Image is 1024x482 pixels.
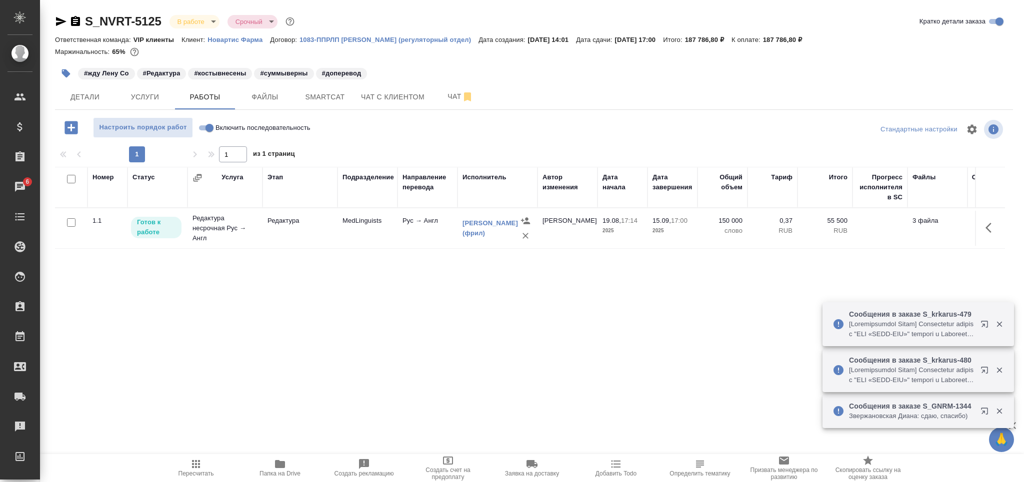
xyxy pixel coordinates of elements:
p: #Редактура [143,68,180,78]
div: Тариф [771,172,792,182]
span: доперевод [315,68,368,77]
p: Звержановская Диана: сдаю, спасибо) [849,411,974,421]
div: В работе [227,15,277,28]
a: [PERSON_NAME] (фрил) [462,219,518,237]
button: Открыть в новой вкладке [974,401,998,425]
button: Добавить тэг [55,62,77,84]
span: Создать счет на предоплату [412,467,484,481]
p: Новартис Фарма [207,36,270,43]
a: 6 [2,174,37,199]
div: Дата начала [602,172,642,192]
button: Закрыть [989,320,1009,329]
div: Исполнитель может приступить к работе [130,216,182,239]
span: Smartcat [301,91,349,103]
button: 55500.00 RUB; [128,45,141,58]
div: В работе [169,15,219,28]
p: Маржинальность: [55,48,112,55]
span: Кратко детали заказа [919,16,985,26]
p: 1083-ППРЛП [PERSON_NAME] (регуляторный отдел) [299,36,478,43]
div: Итого [829,172,847,182]
div: Услуга [221,172,243,182]
button: Открыть в новой вкладке [974,360,998,384]
p: 3 файла [912,216,962,226]
p: Ответственная команда: [55,36,133,43]
span: Пересчитать [178,470,214,477]
span: Чат с клиентом [361,91,424,103]
span: Призвать менеджера по развитию [748,467,820,481]
div: Подразделение [342,172,394,182]
span: жду Лену Со [77,68,136,77]
span: из 1 страниц [253,148,295,162]
p: #жду Лену Со [84,68,129,78]
button: Скопировать ссылку [69,15,81,27]
p: #суммыверны [260,68,307,78]
div: 1.1 [92,216,122,226]
span: суммыверны [253,68,314,77]
button: Определить тематику [658,454,742,482]
button: Срочный [232,17,265,26]
span: Детали [61,91,109,103]
span: Посмотреть информацию [984,120,1005,139]
p: VIP клиенты [133,36,181,43]
span: Файлы [241,91,289,103]
p: 55 500 [802,216,847,226]
button: Пересчитать [154,454,238,482]
button: Создать счет на предоплату [406,454,490,482]
td: Редактура несрочная Рус → Англ [187,208,262,248]
td: MedLinguists [337,211,397,246]
p: 17:00 [671,217,687,224]
span: Создать рекламацию [334,470,394,477]
span: Заявка на доставку [505,470,559,477]
p: Дата сдачи: [576,36,614,43]
div: Автор изменения [542,172,592,192]
svg: Отписаться [461,91,473,103]
button: Назначить [518,213,533,228]
p: [Loremipsumdol Sitam] Consectetur adipisc "ELI «SEDD-EIU»" tempori u Laboreet doloremagn: Aliqua ... [849,365,974,385]
p: 15.09, [652,217,671,224]
div: Общий объем [702,172,742,192]
button: Призвать менеджера по развитию [742,454,826,482]
button: Удалить [518,228,533,243]
div: Номер [92,172,114,182]
a: S_NVRT-5125 [85,14,161,28]
p: Клиент: [181,36,207,43]
span: Работы [181,91,229,103]
p: Сообщения в заказе S_krkarus-479 [849,309,974,319]
p: 2025 [652,226,692,236]
button: Закрыть [989,407,1009,416]
span: Настроить порядок работ [98,122,187,133]
span: Настроить таблицу [960,117,984,141]
p: 0,37 [752,216,792,226]
p: 2025 [602,226,642,236]
p: Сообщения в заказе S_krkarus-480 [849,355,974,365]
p: Договор: [270,36,299,43]
span: 6 [19,177,35,187]
span: Папка на Drive [259,470,300,477]
span: Чат [436,90,484,103]
p: 187 786,80 ₽ [763,36,809,43]
p: 150 000 [972,216,1022,226]
p: К оплате: [731,36,763,43]
span: Включить последовательность [215,123,310,133]
button: Закрыть [989,366,1009,375]
div: Этап [267,172,283,182]
p: #костывнесены [194,68,246,78]
p: 19.08, [602,217,621,224]
a: Новартис Фарма [207,35,270,43]
div: Прогресс исполнителя в SC [857,172,902,202]
span: Определить тематику [669,470,730,477]
p: 17:14 [621,217,637,224]
div: split button [878,122,960,137]
button: Создать рекламацию [322,454,406,482]
button: Заявка на доставку [490,454,574,482]
div: Направление перевода [402,172,452,192]
p: 187 786,80 ₽ [685,36,731,43]
button: Добавить Todo [574,454,658,482]
a: 1083-ППРЛП [PERSON_NAME] (регуляторный отдел) [299,35,478,43]
p: [DATE] 14:01 [528,36,576,43]
button: Папка на Drive [238,454,322,482]
p: слово [972,226,1022,236]
p: 150 000 [702,216,742,226]
p: 65% [112,48,127,55]
button: Скопировать ссылку для ЯМессенджера [55,15,67,27]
